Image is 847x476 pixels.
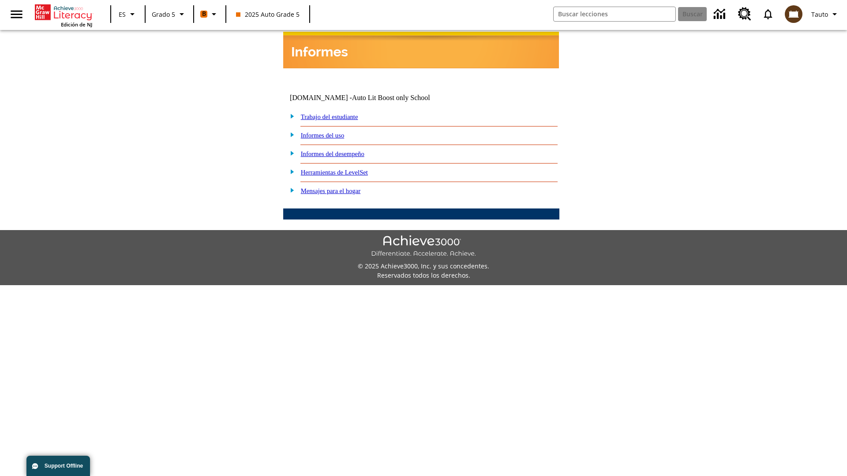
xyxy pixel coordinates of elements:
button: Lenguaje: ES, Selecciona un idioma [114,6,142,22]
input: Buscar campo [554,7,675,21]
a: Herramientas de LevelSet [301,169,368,176]
img: plus.gif [285,186,295,194]
div: Portada [35,3,92,28]
a: Notificaciones [757,3,780,26]
img: plus.gif [285,167,295,175]
span: 2025 Auto Grade 5 [236,10,300,19]
button: Support Offline [26,456,90,476]
button: Perfil/Configuración [808,6,843,22]
span: Support Offline [45,463,83,469]
button: Grado: Grado 5, Elige un grado [148,6,191,22]
img: plus.gif [285,112,295,120]
a: Informes del uso [301,132,345,139]
button: Escoja un nuevo avatar [780,3,808,26]
img: plus.gif [285,149,295,157]
a: Centro de recursos, Se abrirá en una pestaña nueva. [733,2,757,26]
span: B [202,8,206,19]
span: ES [119,10,126,19]
button: Abrir el menú lateral [4,1,30,27]
a: Informes del desempeño [301,150,364,157]
span: Grado 5 [152,10,175,19]
img: Achieve3000 Differentiate Accelerate Achieve [371,235,476,258]
img: avatar image [785,5,802,23]
span: Tauto [811,10,828,19]
td: [DOMAIN_NAME] - [290,94,452,102]
img: header [283,32,559,68]
a: Trabajo del estudiante [301,113,358,120]
a: Centro de información [708,2,733,26]
nobr: Auto Lit Boost only School [352,94,430,101]
a: Mensajes para el hogar [301,187,361,194]
button: Boost El color de la clase es anaranjado. Cambiar el color de la clase. [197,6,223,22]
img: plus.gif [285,130,295,138]
span: Edición de NJ [61,21,92,28]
